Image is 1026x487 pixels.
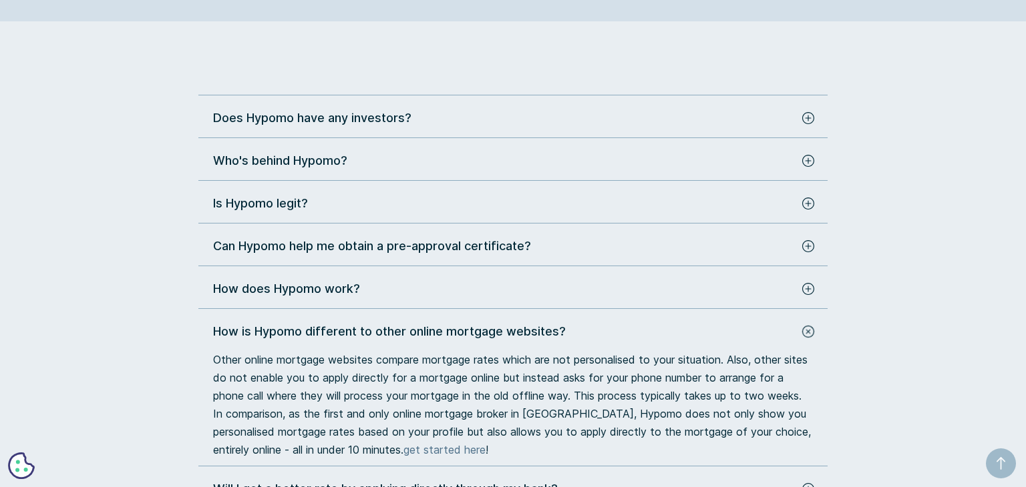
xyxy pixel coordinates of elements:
button: Cookie Preferences [8,452,35,479]
p: Other online mortgage websites compare mortgage rates which are not personalised to your situatio... [213,351,811,459]
div: Who's behind Hypomo? [213,151,347,169]
div: Can Hypomo help me obtain a pre-approval certificate? [213,237,531,255]
div: How is Hypomo different to other online mortgage websites? [213,322,566,340]
div: Is Hypomo legit? [213,194,308,212]
div: How does Hypomo work? [213,280,360,298]
a: get started here [403,443,486,456]
div: Does Hypomo have any investors? [213,109,411,127]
